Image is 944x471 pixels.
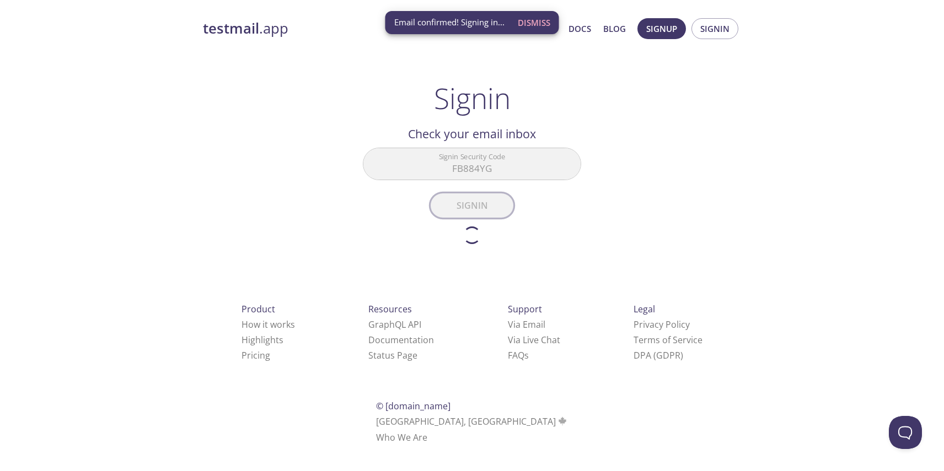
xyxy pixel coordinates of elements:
a: testmail.app [203,19,462,38]
span: © [DOMAIN_NAME] [376,400,450,412]
span: [GEOGRAPHIC_DATA], [GEOGRAPHIC_DATA] [376,415,568,427]
iframe: Help Scout Beacon - Open [889,416,922,449]
span: Dismiss [518,15,550,30]
a: How it works [242,318,295,331]
a: Terms of Service [634,334,702,346]
span: Support [508,303,542,315]
a: Blog [603,21,626,36]
a: GraphQL API [368,318,421,331]
strong: testmail [203,19,259,38]
a: FAQ [508,349,529,361]
span: Product [242,303,275,315]
h1: Signin [434,82,511,115]
a: Pricing [242,349,270,361]
button: Signup [637,18,686,39]
a: DPA (GDPR) [634,349,683,361]
a: Privacy Policy [634,318,690,331]
button: Signin [691,18,738,39]
h2: Check your email inbox [363,124,581,143]
a: Via Email [508,318,545,331]
span: Signin [700,21,730,36]
a: Via Live Chat [508,334,560,346]
span: Resources [368,303,412,315]
button: Dismiss [513,12,555,33]
a: Highlights [242,334,283,346]
a: Documentation [368,334,434,346]
span: Email confirmed! Signing in... [394,17,505,28]
a: Status Page [368,349,417,361]
a: Docs [568,21,591,36]
span: Signup [646,21,677,36]
a: Who We Are [376,431,427,443]
span: s [524,349,529,361]
span: Legal [634,303,655,315]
